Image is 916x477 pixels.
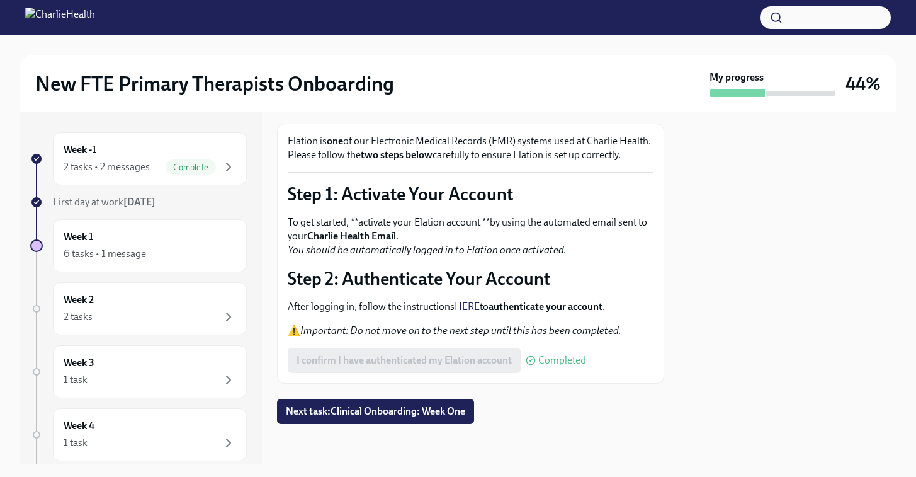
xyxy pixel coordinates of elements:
[64,247,146,261] div: 6 tasks • 1 message
[64,419,94,433] h6: Week 4
[288,300,653,314] p: After logging in, follow the instructions to .
[277,399,474,424] button: Next task:Clinical Onboarding: Week One
[710,71,764,84] strong: My progress
[123,196,155,208] strong: [DATE]
[30,282,247,335] a: Week 22 tasks
[64,293,94,307] h6: Week 2
[30,219,247,272] a: Week 16 tasks • 1 message
[489,301,602,313] strong: authenticate your account
[288,244,567,256] em: You should be automatically logged in to Elation once activated.
[288,216,653,257] p: To get started, **activate your Elation account **by using the automated email sent to your .
[64,143,96,157] h6: Week -1
[455,301,480,313] a: HERE
[166,163,216,172] span: Complete
[53,196,155,208] span: First day at work
[64,373,88,387] div: 1 task
[288,324,653,338] p: ⚠️
[64,436,88,450] div: 1 task
[286,405,465,418] span: Next task : Clinical Onboarding: Week One
[64,356,94,370] h6: Week 3
[288,183,653,205] p: Step 1: Activate Your Account
[30,132,247,185] a: Week -12 tasks • 2 messagesComplete
[30,408,247,461] a: Week 41 task
[64,310,93,324] div: 2 tasks
[307,230,396,242] strong: Charlie Health Email
[845,72,881,95] h3: 44%
[30,345,247,398] a: Week 31 task
[35,71,394,96] h2: New FTE Primary Therapists Onboarding
[64,230,93,244] h6: Week 1
[288,134,653,162] p: Elation is of our Electronic Medical Records (EMR) systems used at Charlie Health. Please follow ...
[361,149,433,161] strong: two steps below
[64,160,150,174] div: 2 tasks • 2 messages
[538,355,586,365] span: Completed
[300,325,621,336] em: Important: Do not move on to the next step until this has been completed.
[288,267,653,290] p: Step 2: Authenticate Your Account
[327,135,343,147] strong: one
[30,195,247,209] a: First day at work[DATE]
[25,8,95,28] img: CharlieHealth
